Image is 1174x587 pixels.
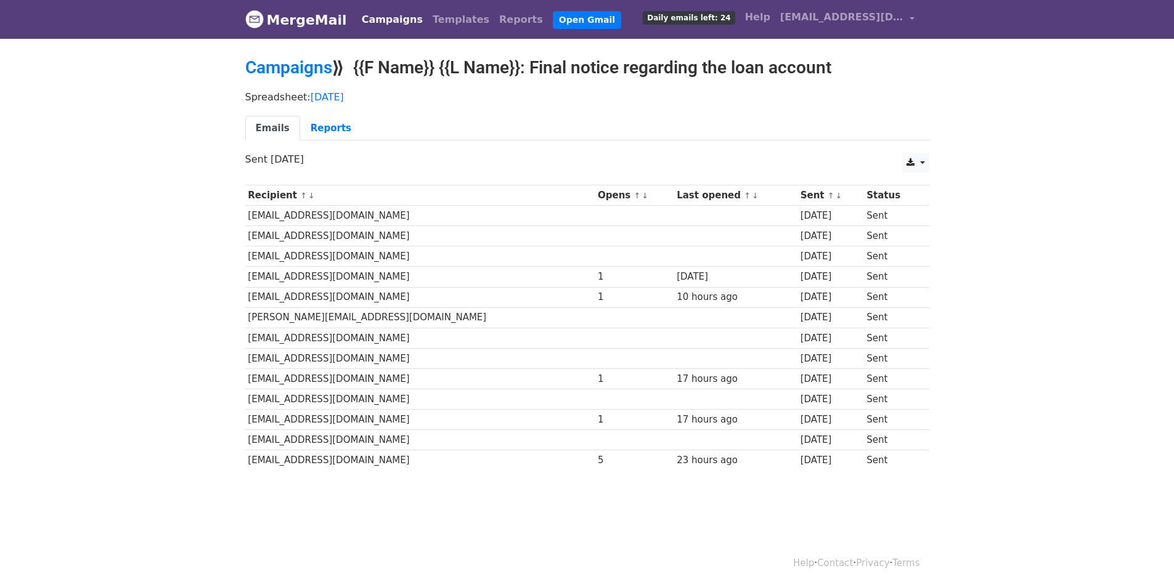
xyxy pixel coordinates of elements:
[836,191,842,200] a: ↓
[863,287,920,307] td: Sent
[598,290,671,304] div: 1
[245,185,595,206] th: Recipient
[801,270,861,284] div: [DATE]
[245,91,929,103] p: Spreadsheet:
[677,270,794,284] div: [DATE]
[553,11,621,29] a: Open Gmail
[245,57,332,78] a: Campaigns
[674,185,797,206] th: Last opened
[300,116,362,141] a: Reports
[801,229,861,243] div: [DATE]
[744,191,751,200] a: ↑
[245,389,595,410] td: [EMAIL_ADDRESS][DOMAIN_NAME]
[643,11,735,25] span: Daily emails left: 24
[801,413,861,427] div: [DATE]
[308,191,315,200] a: ↓
[245,226,595,246] td: [EMAIL_ADDRESS][DOMAIN_NAME]
[245,153,929,166] p: Sent [DATE]
[863,368,920,389] td: Sent
[801,453,861,468] div: [DATE]
[245,10,264,28] img: MergeMail logo
[793,557,814,569] a: Help
[801,209,861,223] div: [DATE]
[428,7,494,32] a: Templates
[494,7,548,32] a: Reports
[357,7,428,32] a: Campaigns
[598,270,671,284] div: 1
[245,410,595,430] td: [EMAIL_ADDRESS][DOMAIN_NAME]
[245,307,595,328] td: [PERSON_NAME][EMAIL_ADDRESS][DOMAIN_NAME]
[245,7,347,33] a: MergeMail
[752,191,759,200] a: ↓
[892,557,919,569] a: Terms
[775,5,919,34] a: [EMAIL_ADDRESS][DOMAIN_NAME]
[817,557,853,569] a: Contact
[598,453,671,468] div: 5
[245,328,595,348] td: [EMAIL_ADDRESS][DOMAIN_NAME]
[801,372,861,386] div: [DATE]
[1112,528,1174,587] iframe: Chat Widget
[638,5,740,30] a: Daily emails left: 24
[863,226,920,246] td: Sent
[856,557,889,569] a: Privacy
[863,206,920,226] td: Sent
[801,331,861,346] div: [DATE]
[801,249,861,264] div: [DATE]
[642,191,648,200] a: ↓
[801,392,861,407] div: [DATE]
[863,267,920,287] td: Sent
[677,413,794,427] div: 17 hours ago
[598,372,671,386] div: 1
[245,57,929,78] h2: ⟫ {{F Name}} {{L Name}}: Final notice regarding the loan account
[863,348,920,368] td: Sent
[863,328,920,348] td: Sent
[863,430,920,450] td: Sent
[245,368,595,389] td: [EMAIL_ADDRESS][DOMAIN_NAME]
[801,290,861,304] div: [DATE]
[245,116,300,141] a: Emails
[828,191,834,200] a: ↑
[245,348,595,368] td: [EMAIL_ADDRESS][DOMAIN_NAME]
[677,290,794,304] div: 10 hours ago
[863,246,920,267] td: Sent
[245,430,595,450] td: [EMAIL_ADDRESS][DOMAIN_NAME]
[801,352,861,366] div: [DATE]
[740,5,775,30] a: Help
[780,10,903,25] span: [EMAIL_ADDRESS][DOMAIN_NAME]
[300,191,307,200] a: ↑
[245,246,595,267] td: [EMAIL_ADDRESS][DOMAIN_NAME]
[245,450,595,471] td: [EMAIL_ADDRESS][DOMAIN_NAME]
[677,453,794,468] div: 23 hours ago
[797,185,864,206] th: Sent
[245,287,595,307] td: [EMAIL_ADDRESS][DOMAIN_NAME]
[311,91,344,103] a: [DATE]
[863,410,920,430] td: Sent
[801,433,861,447] div: [DATE]
[245,267,595,287] td: [EMAIL_ADDRESS][DOMAIN_NAME]
[634,191,640,200] a: ↑
[863,307,920,328] td: Sent
[863,450,920,471] td: Sent
[801,310,861,325] div: [DATE]
[863,389,920,410] td: Sent
[677,372,794,386] div: 17 hours ago
[245,206,595,226] td: [EMAIL_ADDRESS][DOMAIN_NAME]
[863,185,920,206] th: Status
[595,185,674,206] th: Opens
[598,413,671,427] div: 1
